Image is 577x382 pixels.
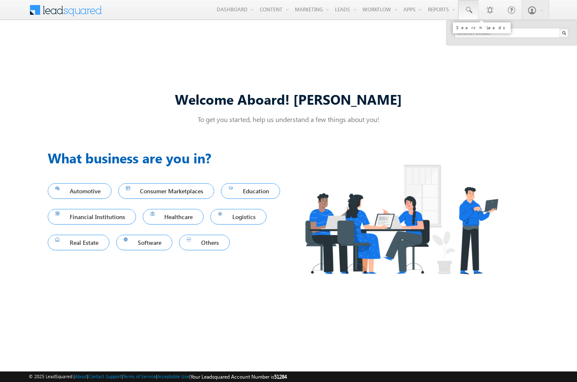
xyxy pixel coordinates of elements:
span: Your Leadsquared Account Number is [191,374,287,380]
span: © 2025 LeadSquared | | | | | [29,373,287,381]
span: Financial Institutions [55,211,128,222]
a: About [75,374,87,379]
div: Search Leads [456,25,507,30]
span: Real Estate [55,237,102,248]
span: Healthcare [150,211,196,222]
div: Welcome Aboard! [PERSON_NAME] [48,90,529,108]
span: Logistics [218,211,259,222]
img: Industry.png [288,148,514,291]
span: Automotive [55,185,104,197]
span: Education [229,185,272,197]
h3: What business are you in? [48,148,288,168]
p: To get you started, help us understand a few things about you! [48,115,529,124]
a: Terms of Service [123,374,156,379]
span: Consumer Marketplaces [126,185,207,197]
a: Acceptable Use [157,374,189,379]
span: 51284 [274,374,287,380]
span: Software [124,237,165,248]
span: Others [187,237,222,248]
a: Contact Support [88,374,122,379]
